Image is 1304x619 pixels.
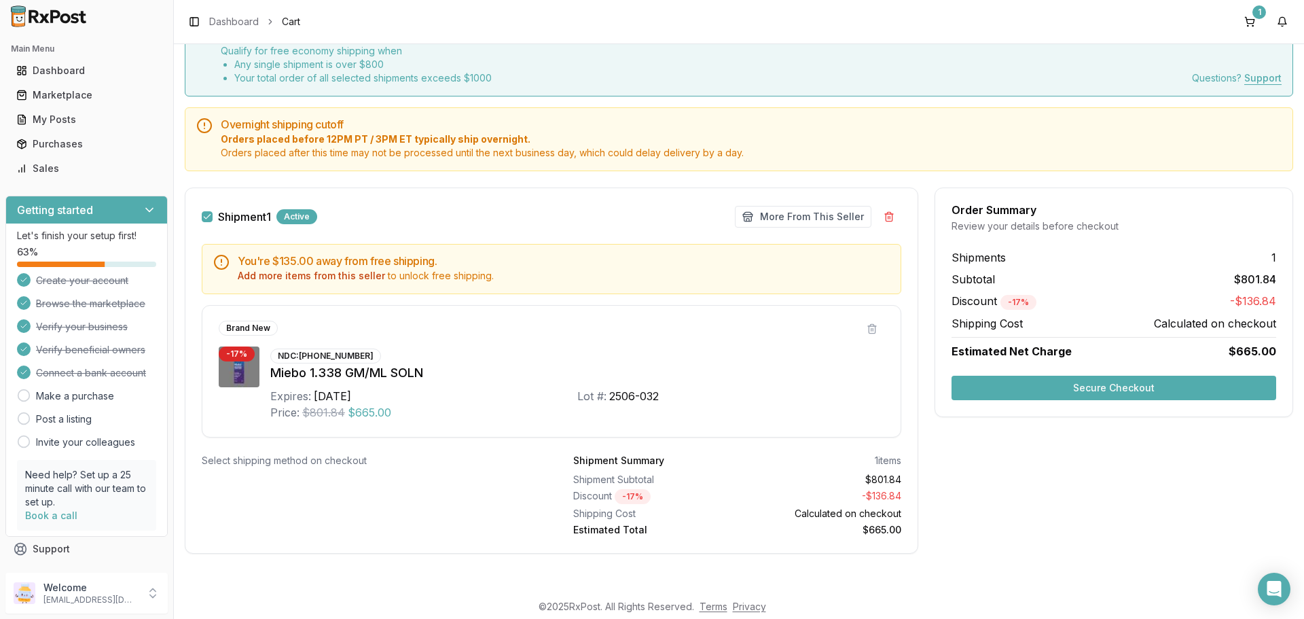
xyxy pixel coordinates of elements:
[952,271,995,287] span: Subtotal
[11,83,162,107] a: Marketplace
[5,537,168,561] button: Support
[25,468,148,509] p: Need help? Set up a 25 minute call with our team to set up.
[14,582,35,604] img: User avatar
[282,15,300,29] span: Cart
[209,15,300,29] nav: breadcrumb
[952,205,1276,215] div: Order Summary
[1229,343,1276,359] span: $665.00
[11,107,162,132] a: My Posts
[573,507,732,520] div: Shipping Cost
[17,229,156,243] p: Let's finish your setup first!
[36,274,128,287] span: Create your account
[238,269,890,283] div: to unlock free shipping.
[573,454,664,467] div: Shipment Summary
[36,412,92,426] a: Post a listing
[16,162,157,175] div: Sales
[218,211,271,222] label: Shipment 1
[743,473,902,487] div: $801.84
[577,388,606,404] div: Lot #:
[5,109,168,130] button: My Posts
[11,43,162,54] h2: Main Menu
[952,219,1276,233] div: Review your details before checkout
[209,15,259,29] a: Dashboard
[202,454,530,467] div: Select shipping method on checkout
[11,58,162,83] a: Dashboard
[219,347,259,387] img: Miebo 1.338 GM/ML SOLN
[1192,71,1282,85] div: Questions?
[1252,5,1266,19] div: 1
[1234,271,1276,287] span: $801.84
[743,489,902,504] div: - $136.84
[573,489,732,504] div: Discount
[302,404,345,421] span: $801.84
[16,113,157,126] div: My Posts
[875,454,901,467] div: 1 items
[314,388,351,404] div: [DATE]
[735,206,871,228] button: More From This Seller
[221,119,1282,130] h5: Overnight shipping cutoff
[1239,11,1261,33] button: 1
[270,349,381,364] div: NDC: [PHONE_NUMBER]
[238,269,385,283] button: Add more items from this seller
[11,132,162,156] a: Purchases
[743,523,902,537] div: $665.00
[33,567,79,580] span: Feedback
[1230,293,1276,310] span: -$136.84
[221,146,1282,160] span: Orders placed after this time may not be processed until the next business day, which could delay...
[219,347,255,361] div: - 17 %
[270,388,311,404] div: Expires:
[733,601,766,612] a: Privacy
[5,5,92,27] img: RxPost Logo
[43,581,138,595] p: Welcome
[36,389,114,403] a: Make a purchase
[270,364,884,383] div: Miebo 1.338 GM/ML SOLN
[25,510,77,521] a: Book a call
[36,297,145,311] span: Browse the marketplace
[5,133,168,155] button: Purchases
[700,601,727,612] a: Terms
[234,71,492,85] li: Your total order of all selected shipments exceeds $ 1000
[615,489,651,504] div: - 17 %
[16,88,157,102] div: Marketplace
[5,60,168,82] button: Dashboard
[234,58,492,71] li: Any single shipment is over $ 800
[743,507,902,520] div: Calculated on checkout
[5,158,168,179] button: Sales
[573,473,732,487] div: Shipment Subtotal
[11,156,162,181] a: Sales
[5,561,168,586] button: Feedback
[221,44,492,85] div: Qualify for free economy shipping when
[952,376,1276,400] button: Secure Checkout
[219,321,278,336] div: Brand New
[221,132,1282,146] span: Orders placed before 12PM PT / 3PM ET typically ship overnight.
[36,366,146,380] span: Connect a bank account
[1258,573,1290,605] div: Open Intercom Messenger
[609,388,659,404] div: 2506-032
[276,209,317,224] div: Active
[1271,249,1276,266] span: 1
[17,245,38,259] span: 63 %
[348,404,391,421] span: $665.00
[270,404,300,421] div: Price:
[36,436,135,449] a: Invite your colleagues
[5,84,168,106] button: Marketplace
[17,202,93,218] h3: Getting started
[952,344,1072,358] span: Estimated Net Charge
[16,137,157,151] div: Purchases
[36,343,145,357] span: Verify beneficial owners
[952,315,1023,332] span: Shipping Cost
[1000,295,1036,310] div: - 17 %
[1154,315,1276,332] span: Calculated on checkout
[952,249,1006,266] span: Shipments
[952,294,1036,308] span: Discount
[573,523,732,537] div: Estimated Total
[238,255,890,266] h5: You're $135.00 away from free shipping.
[43,595,138,605] p: [EMAIL_ADDRESS][DOMAIN_NAME]
[16,64,157,77] div: Dashboard
[36,320,128,334] span: Verify your business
